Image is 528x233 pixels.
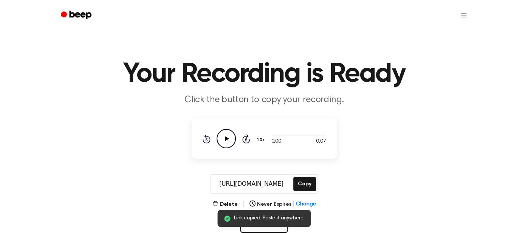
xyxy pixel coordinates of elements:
[293,200,294,208] span: |
[119,94,409,106] p: Click the button to copy your recording.
[56,8,98,23] a: Beep
[234,214,305,222] span: Link copied. Paste it anywhere.
[256,134,268,146] button: 1.0x
[296,200,316,208] span: Change
[293,177,316,191] button: Copy
[249,200,316,208] button: Never Expires|Change
[455,6,473,24] button: Open menu
[242,200,245,209] span: |
[71,61,458,88] h1: Your Recording is Ready
[212,200,238,208] button: Delete
[271,138,281,146] span: 0:00
[316,138,326,146] span: 0:07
